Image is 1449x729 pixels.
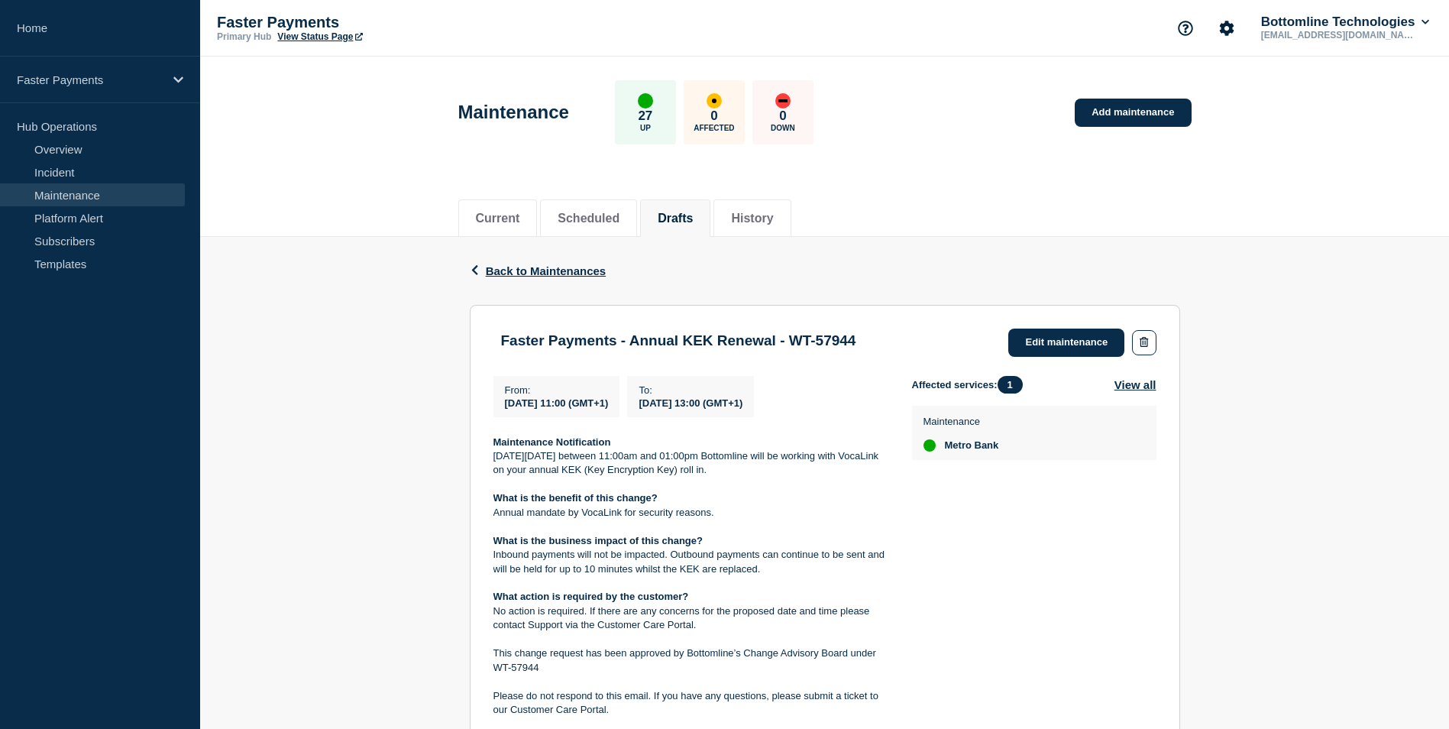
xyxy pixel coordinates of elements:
p: [DATE][DATE] between 11:00am and 01:00pm Bottomline will be working with VocaLink on your annual ... [493,449,888,478]
p: 0 [710,109,717,124]
strong: Maintenance Notification [493,436,611,448]
p: Annual mandate by VocaLink for security reasons. [493,506,888,520]
button: Scheduled [558,212,619,225]
button: Current [476,212,520,225]
p: [EMAIL_ADDRESS][DOMAIN_NAME] [1258,30,1417,40]
span: [DATE] 11:00 (GMT+1) [505,397,609,409]
button: Back to Maintenances [470,264,606,277]
p: Please do not respond to this email. If you have any questions, please submit a ticket to our Cus... [493,689,888,718]
span: Back to Maintenances [486,264,606,277]
p: No action is required. If there are any concerns for the proposed date and time please contact Su... [493,604,888,633]
h3: Faster Payments - Annual KEK Renewal - WT-57944 [501,332,856,349]
p: Inbound payments will not be impacted. Outbound payments can continue to be sent and will be held... [493,548,888,576]
button: Bottomline Technologies [1258,15,1432,30]
div: up [638,93,653,109]
p: From : [505,384,609,396]
a: View Status Page [277,31,362,42]
strong: What is the business impact of this change? [493,535,703,546]
span: Metro Bank [945,439,999,452]
span: [DATE] 13:00 (GMT+1) [639,397,742,409]
p: 0 [779,109,786,124]
div: up [923,439,936,452]
p: Primary Hub [217,31,271,42]
button: Account settings [1211,12,1243,44]
div: down [775,93,791,109]
h1: Maintenance [458,102,569,123]
span: 1 [998,376,1023,394]
span: Affected services: [912,376,1030,394]
button: Drafts [658,212,693,225]
p: Affected [694,124,734,132]
button: Support [1169,12,1202,44]
p: Maintenance [923,416,999,427]
div: affected [707,93,722,109]
button: View all [1114,376,1156,394]
a: Add maintenance [1075,99,1191,127]
strong: What action is required by the customer? [493,591,689,602]
p: Down [771,124,795,132]
p: To : [639,384,742,396]
p: 27 [638,109,652,124]
a: Edit maintenance [1008,329,1124,357]
p: This change request has been approved by Bottomline’s Change Advisory Board under WT-57944 [493,646,888,675]
p: Faster Payments [17,73,163,86]
strong: What is the benefit of this change? [493,492,658,504]
p: Up [640,124,651,132]
p: Faster Payments [217,14,522,31]
button: History [731,212,773,225]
